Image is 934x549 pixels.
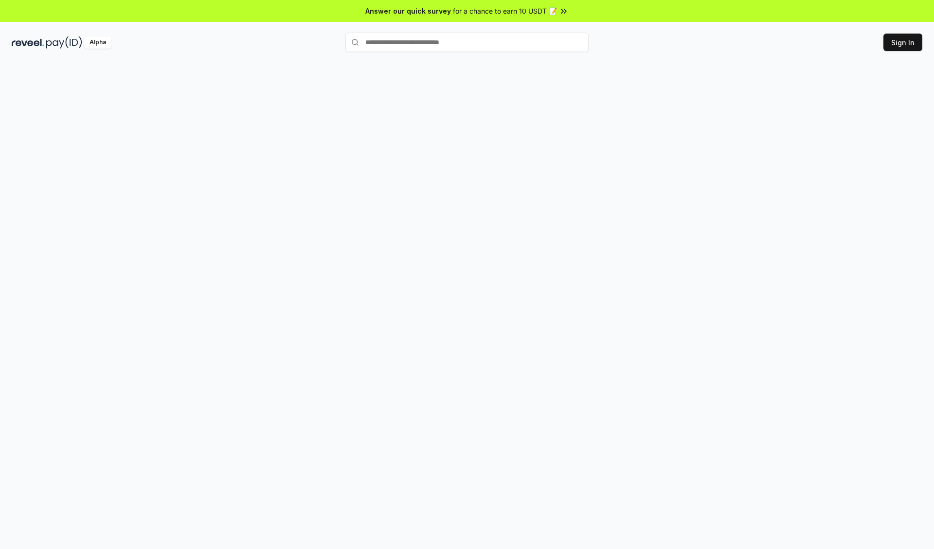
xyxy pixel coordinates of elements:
div: Alpha [84,36,111,49]
span: Answer our quick survey [365,6,451,16]
img: reveel_dark [12,36,44,49]
span: for a chance to earn 10 USDT 📝 [453,6,557,16]
button: Sign In [883,34,922,51]
img: pay_id [46,36,82,49]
